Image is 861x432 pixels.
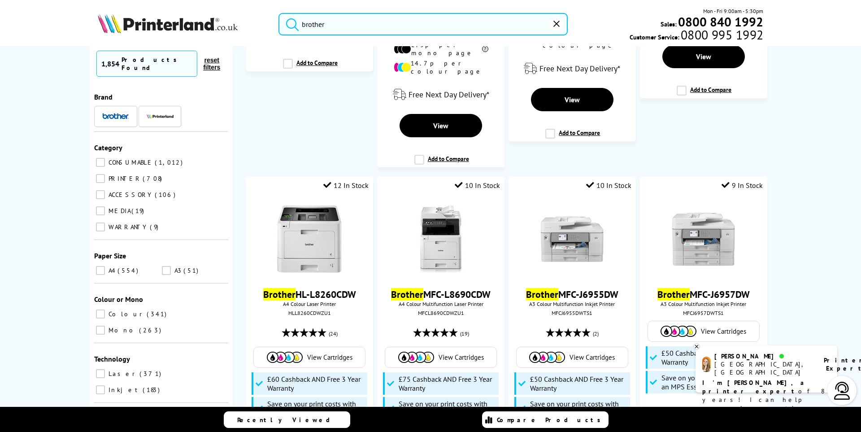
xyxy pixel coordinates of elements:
span: MEDIA [106,207,130,215]
img: amy-livechat.png [702,357,711,372]
span: WARRANTY [106,223,149,231]
input: Inkjet 183 [96,385,105,394]
span: View Cartridges [439,353,484,362]
a: BrotherMFC-J6955DW [526,288,618,301]
mark: Brother [263,288,296,301]
span: A3 Colour Multifunction Inkjet Printer [644,301,762,307]
a: BrotherMFC-L8690CDW [391,288,491,301]
img: Cartridges [661,326,696,337]
div: [PERSON_NAME] [714,352,813,360]
span: Save on your print costs with an MPS Essential Subscription [399,399,496,417]
span: View [696,52,711,61]
span: View [433,121,448,130]
img: Brother [102,113,129,119]
img: MFCL8690CDWFRONTSmall.jpg [407,205,474,273]
a: View Cartridges [258,352,361,363]
span: 1,854 [101,59,119,68]
span: Inkjet [106,386,142,394]
div: [GEOGRAPHIC_DATA], [GEOGRAPHIC_DATA] [714,360,813,376]
span: £50 Cashback AND Free 3 Year Warranty [530,375,628,393]
span: Save on your print costs with an MPS Essential Subscription [267,399,365,417]
img: Cartridges [267,352,303,363]
mark: Brother [526,288,558,301]
span: 341 [147,310,169,318]
div: Products Found [122,56,192,72]
img: Cartridges [398,352,434,363]
img: Printerland [147,114,174,118]
span: £60 Cashback AND Free 3 Year Warranty [267,375,365,393]
a: 0800 840 1992 [677,17,763,26]
span: 19 [131,207,146,215]
img: Printerland Logo [98,13,238,33]
span: (2) [593,325,599,342]
button: reset filters [197,56,226,71]
span: A3 [172,266,183,275]
span: 708 [143,175,164,183]
span: Technology [94,354,130,363]
a: BrotherHL-L8260CDW [263,288,356,301]
label: Add to Compare [545,129,600,146]
span: 106 [155,191,178,199]
a: BrotherMFC-J6957DW [657,288,750,301]
mark: Brother [391,288,423,301]
img: HL-L8260CDW-front-small.jpg [276,205,343,273]
div: modal_delivery [382,82,500,107]
label: Add to Compare [677,86,731,103]
a: View [662,45,745,68]
div: 10 In Stock [586,181,631,190]
b: 0800 840 1992 [678,13,763,30]
span: Colour [106,310,146,318]
input: Laser 371 [96,369,105,378]
span: A4 Colour Multifunction Laser Printer [382,301,500,307]
span: Compare Products [497,416,605,424]
a: View Cartridges [521,352,623,363]
a: View [531,88,613,111]
span: £50 Cashback AND Free 3 Year Warranty [661,349,759,367]
span: 1,012 [155,158,185,166]
span: ACCESSORY [106,191,154,199]
span: Colour or Mono [94,295,143,304]
label: Add to Compare [283,59,338,76]
span: CONSUMABLE [106,158,154,166]
span: Save on your print costs with an MPS Essential Subscription [530,399,628,417]
input: MEDIA 19 [96,206,105,215]
span: Save on your print costs with an MPS Essential Subscription [661,373,759,391]
span: View Cartridges [701,327,746,336]
div: 9 In Stock [722,181,763,190]
div: 10 In Stock [455,181,500,190]
span: 0800 995 1992 [679,31,763,39]
span: 51 [183,266,200,275]
a: Recently Viewed [224,411,350,428]
a: Compare Products [482,411,609,428]
span: Paper Size [94,251,126,260]
input: CONSUMABLE 1,012 [96,158,105,167]
div: MFCL8690CDWZU1 [384,310,497,316]
input: WARRANTY 9 [96,223,105,231]
span: PRINTER [106,175,142,183]
span: Free Next Day Delivery* [539,63,620,74]
a: Printerland Logo [98,13,267,35]
span: Laser [106,370,139,378]
span: Brand [94,92,113,101]
input: Search product or brand [278,13,568,35]
input: PRINTER 708 [96,174,105,183]
span: Free Next Day Delivery* [409,89,489,100]
label: Add to Compare [414,155,469,172]
span: Customer Service: [630,31,763,41]
span: Category [94,143,122,152]
span: A4 Colour Laser Printer [251,301,369,307]
div: MFCJ6957DWTS1 [647,310,760,316]
input: A4 554 [96,266,105,275]
input: A3 51 [162,266,171,275]
span: 183 [143,386,162,394]
span: £75 Cashback AND Free 3 Year Warranty [399,375,496,393]
span: 9 [150,223,161,231]
input: ACCESSORY 106 [96,190,105,199]
span: A4 [106,266,117,275]
span: 263 [139,326,163,334]
span: Sales: [661,20,677,28]
img: Cartridges [529,352,565,363]
span: View Cartridges [307,353,352,362]
span: 371 [139,370,163,378]
a: View Cartridges [652,326,755,337]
